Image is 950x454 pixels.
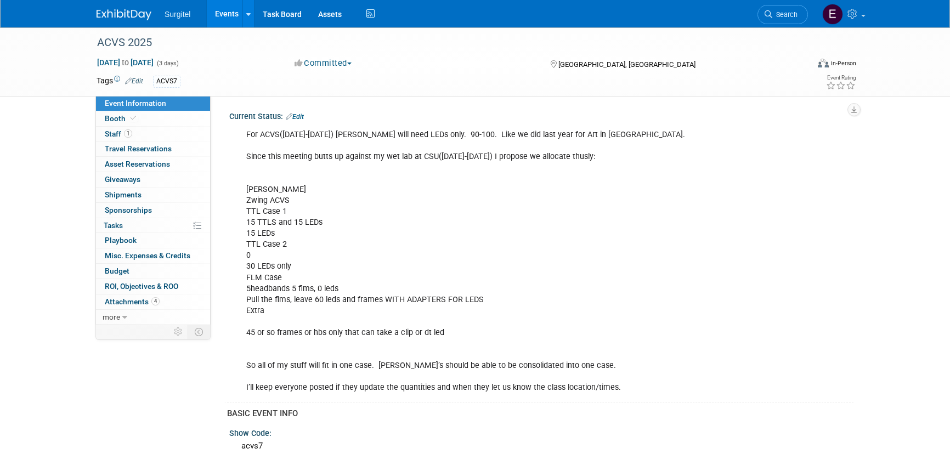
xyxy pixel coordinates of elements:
a: Edit [286,113,304,121]
span: Sponsorships [105,206,152,214]
div: In-Person [830,59,856,67]
a: more [96,310,210,325]
i: Booth reservation complete [131,115,136,121]
span: Booth [105,114,138,123]
span: 4 [151,297,160,305]
span: 1 [124,129,132,138]
span: Event Information [105,99,166,107]
a: Search [757,5,808,24]
div: For ACVS([DATE]-[DATE]) [PERSON_NAME] will need LEDs only. 90-100. Like we did last year for Art ... [239,124,733,399]
a: ROI, Objectives & ROO [96,279,210,294]
div: Current Status: [229,108,853,122]
img: Event Coordinator [822,4,843,25]
td: Toggle Event Tabs [188,325,211,339]
a: Playbook [96,233,210,248]
span: (3 days) [156,60,179,67]
span: Tasks [104,221,123,230]
button: Committed [291,58,356,69]
span: to [120,58,131,67]
a: Staff1 [96,127,210,141]
span: Playbook [105,236,137,245]
span: Asset Reservations [105,160,170,168]
div: BASIC EVENT INFO [227,408,845,419]
span: [GEOGRAPHIC_DATA], [GEOGRAPHIC_DATA] [558,60,695,69]
span: Misc. Expenses & Credits [105,251,190,260]
a: Attachments4 [96,294,210,309]
a: Sponsorships [96,203,210,218]
span: Surgitel [165,10,190,19]
a: Tasks [96,218,210,233]
a: Budget [96,264,210,279]
div: ACVS7 [153,76,180,87]
span: [DATE] [DATE] [97,58,154,67]
a: Shipments [96,188,210,202]
img: Format-Inperson.png [818,59,829,67]
a: Booth [96,111,210,126]
td: Tags [97,75,143,88]
span: more [103,313,120,321]
a: Giveaways [96,172,210,187]
a: Event Information [96,96,210,111]
span: Search [772,10,798,19]
span: Travel Reservations [105,144,172,153]
a: Edit [125,77,143,85]
span: Attachments [105,297,160,306]
div: Event Format [743,57,856,73]
span: Giveaways [105,175,140,184]
a: Travel Reservations [96,141,210,156]
div: Show Code: [229,425,853,439]
td: Personalize Event Tab Strip [169,325,188,339]
div: Event Rating [826,75,856,81]
img: ExhibitDay [97,9,151,20]
span: Shipments [105,190,142,199]
span: Staff [105,129,132,138]
a: Misc. Expenses & Credits [96,248,210,263]
a: Asset Reservations [96,157,210,172]
span: ROI, Objectives & ROO [105,282,178,291]
div: ACVS 2025 [93,33,791,53]
span: Budget [105,266,129,275]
